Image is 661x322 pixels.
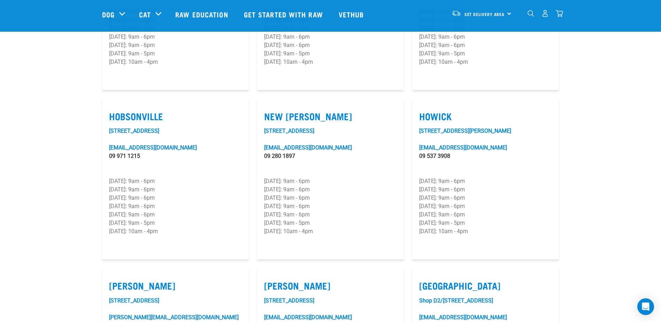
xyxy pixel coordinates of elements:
a: 09 537 3908 [419,153,450,159]
p: [DATE]: 9am - 6pm [264,194,397,202]
p: [DATE]: 9am - 6pm [109,41,242,49]
p: [DATE]: 9am - 6pm [419,185,552,194]
p: [DATE]: 9am - 6pm [109,177,242,185]
span: Set Delivery Area [464,13,505,15]
p: [DATE]: 10am - 4pm [264,227,397,236]
p: [DATE]: 9am - 6pm [419,194,552,202]
a: [STREET_ADDRESS] [109,128,159,134]
p: [DATE]: 9am - 5pm [264,49,397,58]
p: [DATE]: 9am - 5pm [419,219,552,227]
a: Get started with Raw [237,0,332,28]
p: [DATE]: 10am - 4pm [109,58,242,66]
p: [DATE]: 10am - 4pm [419,227,552,236]
div: Open Intercom Messenger [637,298,654,315]
p: [DATE]: 9am - 6pm [109,194,242,202]
label: Hobsonville [109,111,242,122]
a: 09 280 1897 [264,153,295,159]
p: [DATE]: 9am - 6pm [264,33,397,41]
a: Cat [139,9,151,20]
p: [DATE]: 9am - 6pm [109,33,242,41]
img: home-icon-1@2x.png [528,10,534,17]
p: [DATE]: 9am - 5pm [109,49,242,58]
img: van-moving.png [452,10,461,16]
p: [DATE]: 9am - 6pm [109,210,242,219]
label: [PERSON_NAME] [109,280,242,291]
p: [DATE]: 9am - 6pm [264,202,397,210]
a: [EMAIL_ADDRESS][DOMAIN_NAME] [419,144,507,151]
p: [DATE]: 9am - 6pm [419,177,552,185]
p: [DATE]: 9am - 5pm [419,49,552,58]
img: user.png [541,10,549,17]
a: 09 971 1215 [109,153,140,159]
a: [STREET_ADDRESS] [264,128,314,134]
label: [PERSON_NAME] [264,280,397,291]
p: [DATE]: 10am - 4pm [419,58,552,66]
a: [STREET_ADDRESS][PERSON_NAME] [419,128,511,134]
a: Dog [102,9,115,20]
a: Raw Education [168,0,237,28]
p: [DATE]: 9am - 6pm [264,210,397,219]
a: [EMAIL_ADDRESS][DOMAIN_NAME] [419,314,507,321]
p: [DATE]: 9am - 6pm [419,210,552,219]
p: [DATE]: 9am - 6pm [264,177,397,185]
a: [STREET_ADDRESS] [109,297,159,304]
a: [EMAIL_ADDRESS][DOMAIN_NAME] [109,144,197,151]
p: [DATE]: 9am - 6pm [264,41,397,49]
p: [DATE]: 9am - 6pm [419,33,552,41]
p: [DATE]: 9am - 5pm [109,219,242,227]
a: [PERSON_NAME][EMAIL_ADDRESS][DOMAIN_NAME] [109,314,239,321]
p: [DATE]: 9am - 5pm [264,219,397,227]
label: Howick [419,111,552,122]
img: home-icon@2x.png [556,10,563,17]
a: Shop D2/[STREET_ADDRESS] [419,297,493,304]
a: [EMAIL_ADDRESS][DOMAIN_NAME] [264,314,352,321]
p: [DATE]: 9am - 6pm [109,202,242,210]
p: [DATE]: 10am - 4pm [109,227,242,236]
p: [DATE]: 9am - 6pm [109,185,242,194]
a: [EMAIL_ADDRESS][DOMAIN_NAME] [264,144,352,151]
p: [DATE]: 9am - 6pm [419,202,552,210]
p: [DATE]: 9am - 6pm [419,41,552,49]
p: [DATE]: 9am - 6pm [264,185,397,194]
a: Vethub [332,0,373,28]
label: [GEOGRAPHIC_DATA] [419,280,552,291]
p: [DATE]: 10am - 4pm [264,58,397,66]
label: New [PERSON_NAME] [264,111,397,122]
a: [STREET_ADDRESS] [264,297,314,304]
